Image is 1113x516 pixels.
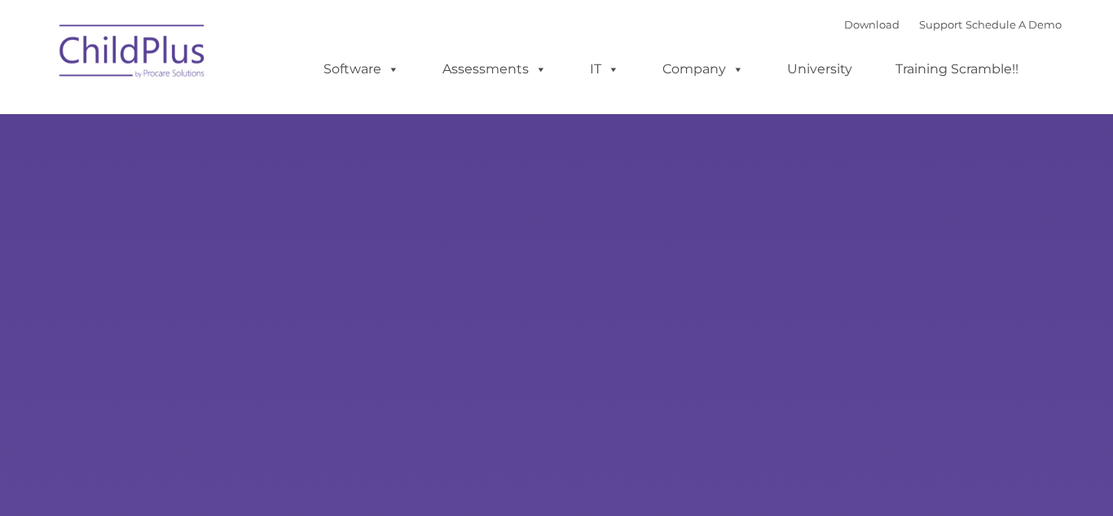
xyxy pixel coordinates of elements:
a: Assessments [426,53,563,86]
a: Software [307,53,416,86]
a: Schedule A Demo [966,18,1062,31]
a: Support [919,18,962,31]
a: University [771,53,869,86]
a: IT [574,53,636,86]
a: Download [844,18,900,31]
a: Company [646,53,760,86]
img: ChildPlus by Procare Solutions [51,13,214,95]
font: | [844,18,1062,31]
a: Training Scramble!! [879,53,1035,86]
